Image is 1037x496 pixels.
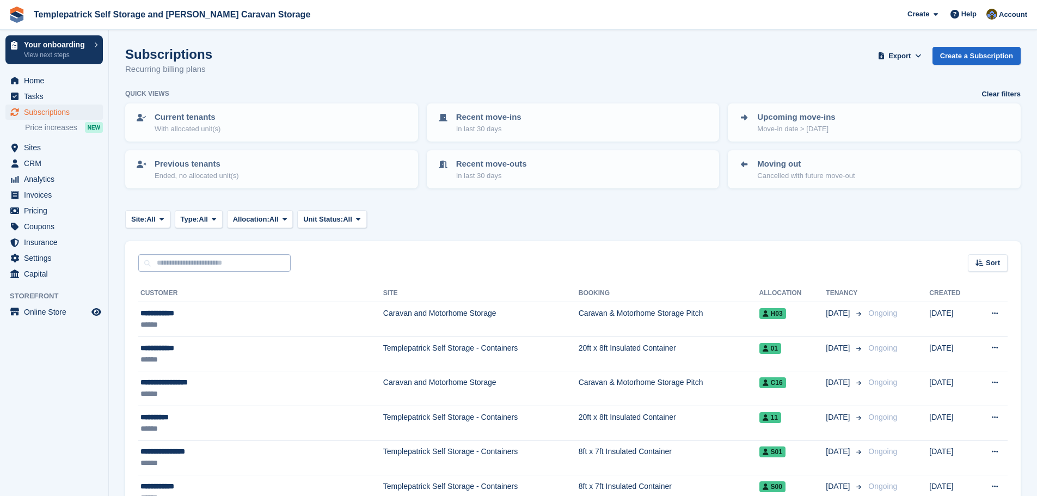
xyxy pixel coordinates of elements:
[929,440,974,475] td: [DATE]
[5,105,103,120] a: menu
[579,371,759,406] td: Caravan & Motorhome Storage Pitch
[826,342,852,354] span: [DATE]
[999,9,1027,20] span: Account
[428,105,719,140] a: Recent move-ins In last 30 days
[759,412,781,423] span: 11
[826,285,864,302] th: Tenancy
[343,214,352,225] span: All
[932,47,1021,65] a: Create a Subscription
[579,440,759,475] td: 8ft x 7ft Insulated Container
[125,89,169,99] h6: Quick views
[929,406,974,440] td: [DATE]
[155,170,239,181] p: Ended, no allocated unit(s)
[5,172,103,187] a: menu
[579,302,759,337] td: Caravan & Motorhome Storage Pitch
[5,219,103,234] a: menu
[24,156,89,171] span: CRM
[155,158,239,170] p: Previous tenants
[24,203,89,218] span: Pricing
[138,285,383,302] th: Customer
[5,250,103,266] a: menu
[757,158,855,170] p: Moving out
[757,124,835,134] p: Move-in date > [DATE]
[456,111,521,124] p: Recent move-ins
[579,336,759,371] td: 20ft x 8ft Insulated Container
[10,291,108,302] span: Storefront
[297,210,366,228] button: Unit Status: All
[456,158,527,170] p: Recent move-outs
[303,214,343,225] span: Unit Status:
[126,151,417,187] a: Previous tenants Ended, no allocated unit(s)
[579,285,759,302] th: Booking
[25,121,103,133] a: Price increases NEW
[868,309,897,317] span: Ongoing
[131,214,146,225] span: Site:
[146,214,156,225] span: All
[759,377,786,388] span: C16
[85,122,103,133] div: NEW
[759,481,786,492] span: S00
[826,412,852,423] span: [DATE]
[757,111,835,124] p: Upcoming move-ins
[125,63,212,76] p: Recurring billing plans
[5,140,103,155] a: menu
[29,5,315,23] a: Templepatrick Self Storage and [PERSON_NAME] Caravan Storage
[456,170,527,181] p: In last 30 days
[876,47,924,65] button: Export
[981,89,1021,100] a: Clear filters
[9,7,25,23] img: stora-icon-8386f47178a22dfd0bd8f6a31ec36ba5ce8667c1dd55bd0f319d3a0aa187defe.svg
[986,9,997,20] img: Karen
[961,9,977,20] span: Help
[383,371,579,406] td: Caravan and Motorhome Storage
[826,308,852,319] span: [DATE]
[125,47,212,62] h1: Subscriptions
[24,140,89,155] span: Sites
[383,285,579,302] th: Site
[757,170,855,181] p: Cancelled with future move-out
[24,266,89,281] span: Capital
[888,51,911,62] span: Export
[24,304,89,320] span: Online Store
[759,446,786,457] span: S01
[24,89,89,104] span: Tasks
[24,172,89,187] span: Analytics
[5,187,103,203] a: menu
[383,406,579,440] td: Templepatrick Self Storage - Containers
[24,105,89,120] span: Subscriptions
[175,210,223,228] button: Type: All
[929,371,974,406] td: [DATE]
[125,210,170,228] button: Site: All
[759,285,826,302] th: Allocation
[729,151,1020,187] a: Moving out Cancelled with future move-out
[5,89,103,104] a: menu
[929,285,974,302] th: Created
[826,446,852,457] span: [DATE]
[868,378,897,387] span: Ongoing
[826,481,852,492] span: [DATE]
[383,440,579,475] td: Templepatrick Self Storage - Containers
[5,266,103,281] a: menu
[24,250,89,266] span: Settings
[24,187,89,203] span: Invoices
[24,219,89,234] span: Coupons
[907,9,929,20] span: Create
[24,41,89,48] p: Your onboarding
[868,447,897,456] span: Ongoing
[383,302,579,337] td: Caravan and Motorhome Storage
[24,73,89,88] span: Home
[456,124,521,134] p: In last 30 days
[90,305,103,319] a: Preview store
[155,124,220,134] p: With allocated unit(s)
[227,210,293,228] button: Allocation: All
[5,203,103,218] a: menu
[868,344,897,352] span: Ongoing
[155,111,220,124] p: Current tenants
[383,336,579,371] td: Templepatrick Self Storage - Containers
[986,258,1000,268] span: Sort
[25,123,77,133] span: Price increases
[24,50,89,60] p: View next steps
[233,214,269,225] span: Allocation:
[759,308,786,319] span: H03
[5,73,103,88] a: menu
[269,214,279,225] span: All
